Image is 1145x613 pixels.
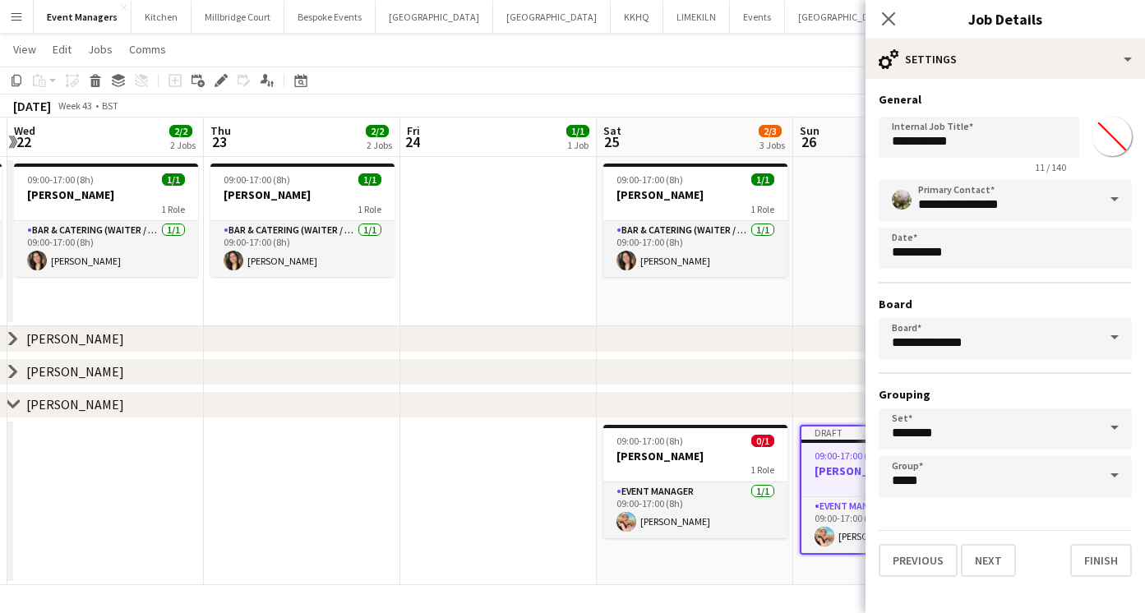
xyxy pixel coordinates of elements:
[616,435,683,447] span: 09:00-17:00 (8h)
[407,123,420,138] span: Fri
[801,426,982,440] div: Draft
[801,463,982,478] h3: [PERSON_NAME]
[751,435,774,447] span: 0/1
[192,1,284,33] button: Millbridge Court
[797,132,820,151] span: 26
[13,98,51,114] div: [DATE]
[34,1,132,33] button: Event Managers
[493,1,611,33] button: [GEOGRAPHIC_DATA]
[376,1,493,33] button: [GEOGRAPHIC_DATA]
[102,99,118,112] div: BST
[866,8,1145,30] h3: Job Details
[603,221,787,277] app-card-role: Bar & Catering (Waiter / waitress)1/109:00-17:00 (8h)[PERSON_NAME]
[566,125,589,137] span: 1/1
[122,39,173,60] a: Comms
[751,173,774,186] span: 1/1
[358,173,381,186] span: 1/1
[210,187,395,202] h3: [PERSON_NAME]
[208,132,231,151] span: 23
[879,92,1132,107] h3: General
[224,173,290,186] span: 09:00-17:00 (8h)
[759,125,782,137] span: 2/3
[88,42,113,57] span: Jobs
[358,203,381,215] span: 1 Role
[81,39,119,60] a: Jobs
[26,330,124,347] div: [PERSON_NAME]
[603,425,787,538] app-job-card: 09:00-17:00 (8h)0/1[PERSON_NAME]1 RoleEvent Manager1/109:00-17:00 (8h)[PERSON_NAME]
[603,123,621,138] span: Sat
[169,125,192,137] span: 2/2
[404,132,420,151] span: 24
[14,123,35,138] span: Wed
[663,1,730,33] button: LIMEKILN
[161,203,185,215] span: 1 Role
[366,125,389,137] span: 2/2
[879,544,958,577] button: Previous
[46,39,78,60] a: Edit
[26,363,124,380] div: [PERSON_NAME]
[13,42,36,57] span: View
[170,139,196,151] div: 2 Jobs
[616,173,683,186] span: 09:00-17:00 (8h)
[1070,544,1132,577] button: Finish
[815,449,881,462] span: 09:00-17:00 (8h)
[866,39,1145,79] div: Settings
[14,221,198,277] app-card-role: Bar & Catering (Waiter / waitress)1/109:00-17:00 (8h)[PERSON_NAME]
[14,187,198,202] h3: [PERSON_NAME]
[567,139,589,151] div: 1 Job
[12,132,35,151] span: 22
[730,1,785,33] button: Events
[759,139,785,151] div: 3 Jobs
[801,497,982,553] app-card-role: Event Manager1/109:00-17:00 (8h)[PERSON_NAME]
[603,449,787,463] h3: [PERSON_NAME]
[603,187,787,202] h3: [PERSON_NAME]
[14,164,198,277] app-job-card: 09:00-17:00 (8h)1/1[PERSON_NAME]1 RoleBar & Catering (Waiter / waitress)1/109:00-17:00 (8h)[PERSO...
[1022,161,1079,173] span: 11 / 140
[132,1,192,33] button: Kitchen
[750,463,774,476] span: 1 Role
[961,544,1016,577] button: Next
[800,425,984,555] app-job-card: Draft09:00-17:00 (8h)1/1[PERSON_NAME]1 RoleEvent Manager1/109:00-17:00 (8h)[PERSON_NAME]
[750,203,774,215] span: 1 Role
[129,42,166,57] span: Comms
[879,387,1132,402] h3: Grouping
[879,297,1132,311] h3: Board
[785,1,903,33] button: [GEOGRAPHIC_DATA]
[210,221,395,277] app-card-role: Bar & Catering (Waiter / waitress)1/109:00-17:00 (8h)[PERSON_NAME]
[27,173,94,186] span: 09:00-17:00 (8h)
[26,396,124,413] div: [PERSON_NAME]
[367,139,392,151] div: 2 Jobs
[54,99,95,112] span: Week 43
[210,164,395,277] app-job-card: 09:00-17:00 (8h)1/1[PERSON_NAME]1 RoleBar & Catering (Waiter / waitress)1/109:00-17:00 (8h)[PERSO...
[284,1,376,33] button: Bespoke Events
[210,123,231,138] span: Thu
[603,164,787,277] app-job-card: 09:00-17:00 (8h)1/1[PERSON_NAME]1 RoleBar & Catering (Waiter / waitress)1/109:00-17:00 (8h)[PERSO...
[603,482,787,538] app-card-role: Event Manager1/109:00-17:00 (8h)[PERSON_NAME]
[800,123,820,138] span: Sun
[611,1,663,33] button: KKHQ
[601,132,621,151] span: 25
[53,42,72,57] span: Edit
[7,39,43,60] a: View
[162,173,185,186] span: 1/1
